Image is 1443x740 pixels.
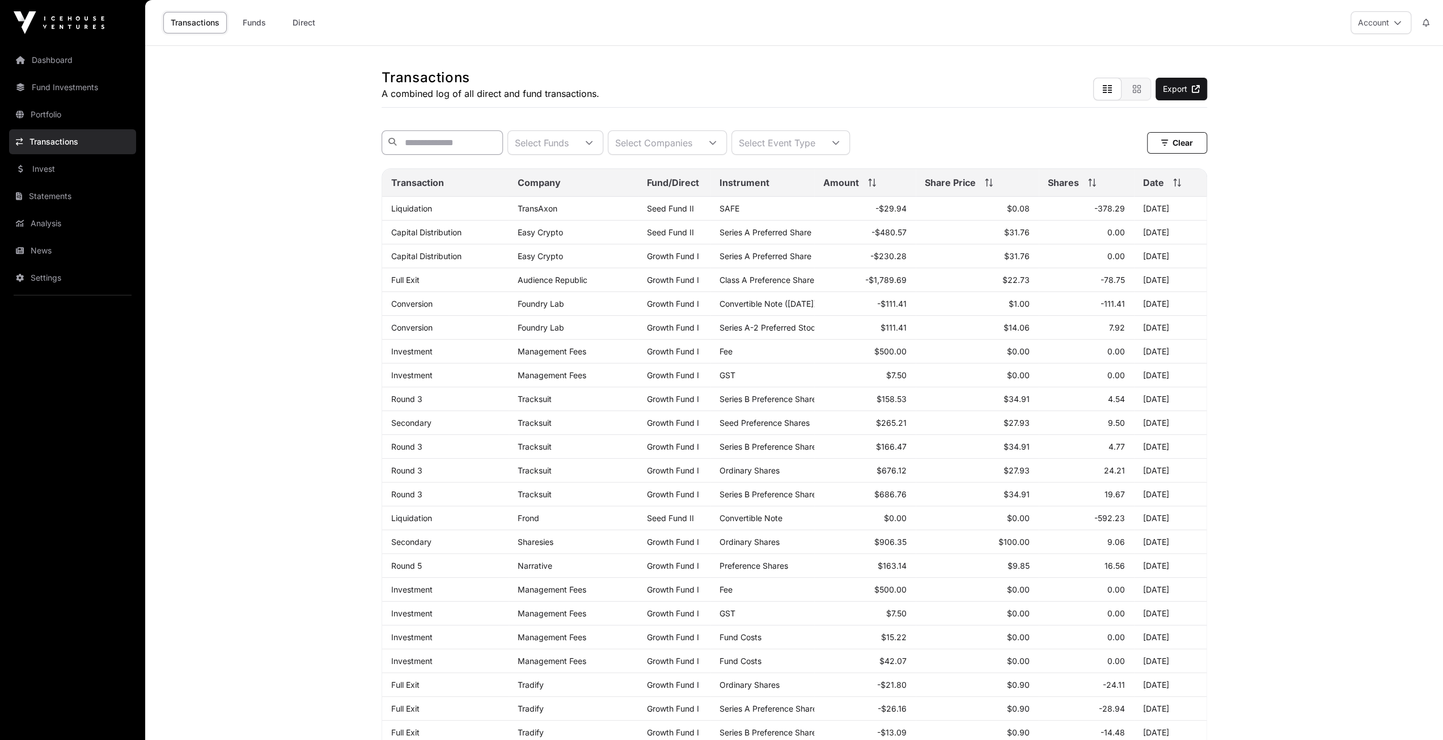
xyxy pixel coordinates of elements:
[647,489,699,499] a: Growth Fund I
[647,513,694,523] a: Seed Fund II
[1107,251,1125,261] span: 0.00
[720,176,769,189] span: Instrument
[1107,585,1125,594] span: 0.00
[814,363,916,387] td: $7.50
[814,387,916,411] td: $158.53
[391,176,444,189] span: Transaction
[647,608,699,618] a: Growth Fund I
[391,513,432,523] a: Liquidation
[1007,204,1030,213] span: $0.08
[518,323,564,332] a: Foundry Lab
[14,11,104,34] img: Icehouse Ventures Logo
[1007,656,1030,666] span: $0.00
[1134,292,1207,316] td: [DATE]
[720,537,780,547] span: Ordinary Shares
[518,346,629,356] p: Management Fees
[518,585,629,594] p: Management Fees
[1386,686,1443,740] iframe: Chat Widget
[720,227,811,237] span: Series A Preferred Share
[1134,411,1207,435] td: [DATE]
[1134,530,1207,554] td: [DATE]
[1134,221,1207,244] td: [DATE]
[518,489,552,499] a: Tracksuit
[1107,656,1125,666] span: 0.00
[1134,483,1207,506] td: [DATE]
[1007,728,1030,737] span: $0.90
[1002,275,1030,285] span: $22.73
[1134,506,1207,530] td: [DATE]
[1007,513,1030,523] span: $0.00
[518,466,552,475] a: Tracksuit
[1007,346,1030,356] span: $0.00
[1107,370,1125,380] span: 0.00
[814,221,916,244] td: -$480.57
[1107,346,1125,356] span: 0.00
[647,561,699,570] a: Growth Fund I
[391,299,433,308] a: Conversion
[9,157,136,181] a: Invest
[518,251,563,261] a: Easy Crypto
[1147,132,1207,154] button: Clear
[163,12,227,33] a: Transactions
[720,251,811,261] span: Series A Preferred Share
[720,275,818,285] span: Class A Preference Shares
[518,418,552,428] a: Tracksuit
[391,489,422,499] a: Round 3
[814,316,916,340] td: $111.41
[1134,244,1207,268] td: [DATE]
[391,466,422,475] a: Round 3
[814,292,916,316] td: -$111.41
[1004,394,1030,404] span: $34.91
[1048,176,1079,189] span: Shares
[518,275,587,285] a: Audience Republic
[391,370,433,380] a: Investment
[391,227,462,237] a: Capital Distribution
[814,197,916,221] td: -$29.94
[231,12,277,33] a: Funds
[814,411,916,435] td: $265.21
[9,238,136,263] a: News
[1143,176,1164,189] span: Date
[518,656,629,666] p: Management Fees
[647,275,699,285] a: Growth Fund I
[720,704,821,713] span: Series A Preference Shares
[647,227,694,237] a: Seed Fund II
[1134,554,1207,578] td: [DATE]
[1105,489,1125,499] span: 19.67
[1134,578,1207,602] td: [DATE]
[647,704,699,713] a: Growth Fund I
[720,608,735,618] span: GST
[814,673,916,697] td: -$21.80
[1008,561,1030,570] span: $9.85
[720,370,735,380] span: GST
[1101,275,1125,285] span: -78.75
[1007,632,1030,642] span: $0.00
[1134,268,1207,292] td: [DATE]
[1007,680,1030,690] span: $0.90
[1134,649,1207,673] td: [DATE]
[391,585,433,594] a: Investment
[9,102,136,127] a: Portfolio
[1094,204,1125,213] span: -378.29
[720,418,810,428] span: Seed Preference Shares
[1107,608,1125,618] span: 0.00
[647,656,699,666] a: Growth Fund I
[518,513,539,523] a: Frond
[1134,459,1207,483] td: [DATE]
[720,585,733,594] span: Fee
[647,204,694,213] a: Seed Fund II
[9,265,136,290] a: Settings
[508,131,575,154] div: Select Funds
[391,608,433,618] a: Investment
[814,459,916,483] td: $676.12
[814,340,916,363] td: $500.00
[1004,323,1030,332] span: $14.06
[1099,704,1125,713] span: -28.94
[720,394,820,404] span: Series B Preference Shares
[1004,418,1030,428] span: $27.93
[647,728,699,737] a: Growth Fund I
[518,632,629,642] p: Management Fees
[518,204,557,213] a: TransAxon
[1004,442,1030,451] span: $34.91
